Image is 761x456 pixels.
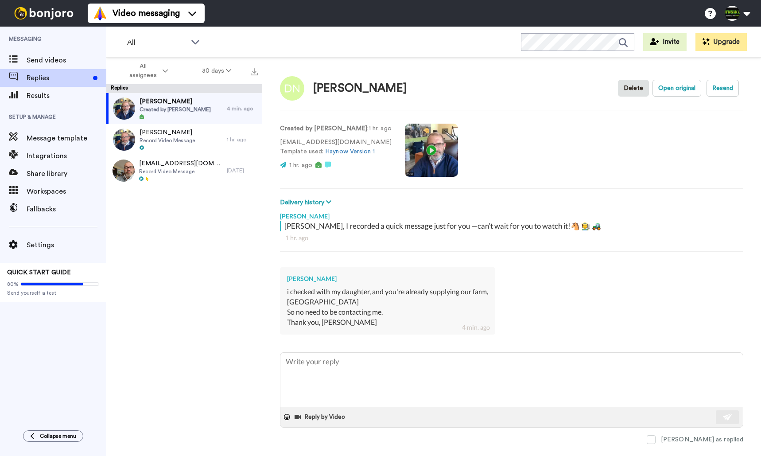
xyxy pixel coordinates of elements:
img: bj-logo-header-white.svg [11,7,77,19]
img: send-white.svg [723,413,733,421]
span: Video messaging [113,7,180,19]
span: Send videos [27,55,106,66]
button: Delete [618,80,649,97]
button: Open original [652,80,701,97]
p: : 1 hr. ago [280,124,392,133]
span: Share library [27,168,106,179]
div: [PERSON_NAME] [287,274,488,283]
a: [PERSON_NAME]Created by [PERSON_NAME]4 min. ago [106,93,262,124]
div: 1 hr. ago [285,234,738,242]
span: Send yourself a test [7,289,99,296]
button: Upgrade [695,33,747,51]
div: [DATE] [227,167,258,174]
a: [PERSON_NAME]Record Video Message1 hr. ago [106,124,262,155]
span: [EMAIL_ADDRESS][DOMAIN_NAME] [139,159,222,168]
span: Results [27,90,106,101]
div: 1 hr. ago [227,136,258,143]
button: Collapse menu [23,430,83,442]
span: Collapse menu [40,433,76,440]
img: export.svg [251,68,258,75]
div: [PERSON_NAME] [280,207,743,221]
button: Resend [707,80,739,97]
span: Fallbacks [27,204,106,214]
div: [PERSON_NAME], I recorded a quick message just for you —can’t wait for you to watch it!🐴 🧑‍🌾 🚜 [284,221,741,231]
span: Message template [27,133,106,144]
div: i checked with my daughter, and you're already supplying our farm, [GEOGRAPHIC_DATA] So no need t... [287,287,488,327]
span: All [127,37,186,48]
div: [PERSON_NAME] [313,82,407,95]
span: 80% [7,281,19,288]
button: All assignees [108,58,185,83]
span: Replies [27,73,89,83]
img: 6d9a4826-2f35-4e10-9476-219fc13e1206-thumb.jpg [113,97,135,120]
span: All assignees [125,62,161,80]
span: 1 hr. ago [289,162,312,168]
span: Created by [PERSON_NAME] [140,106,211,113]
span: Workspaces [27,186,106,197]
div: 4 min. ago [462,323,490,332]
img: 97f13c19-0eb9-4d79-a076-6d34dd3d4ba3-thumb.jpg [113,129,135,151]
a: [EMAIL_ADDRESS][DOMAIN_NAME]Record Video Message[DATE] [106,155,262,186]
span: Settings [27,240,106,250]
p: [EMAIL_ADDRESS][DOMAIN_NAME] Template used: [280,138,392,156]
img: Image of Dennis Naughton [280,76,304,101]
span: Record Video Message [140,137,195,144]
button: Delivery history [280,198,334,207]
span: [PERSON_NAME] [140,128,195,137]
a: Haynow Version 1 [325,148,375,155]
button: Invite [643,33,687,51]
div: Replies [106,84,262,93]
button: 30 days [185,63,248,79]
img: a02ca9bd-076c-4a18-ba69-cee4aabad01b-thumb.jpg [113,160,135,182]
button: Reply by Video [294,410,348,424]
img: vm-color.svg [93,6,107,20]
span: QUICK START GUIDE [7,269,71,276]
div: 4 min. ago [227,105,258,112]
div: [PERSON_NAME] as replied [661,435,743,444]
button: Export all results that match these filters now. [248,64,260,78]
strong: Created by [PERSON_NAME] [280,125,367,132]
span: Integrations [27,151,106,161]
span: Record Video Message [139,168,222,175]
span: [PERSON_NAME] [140,97,211,106]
